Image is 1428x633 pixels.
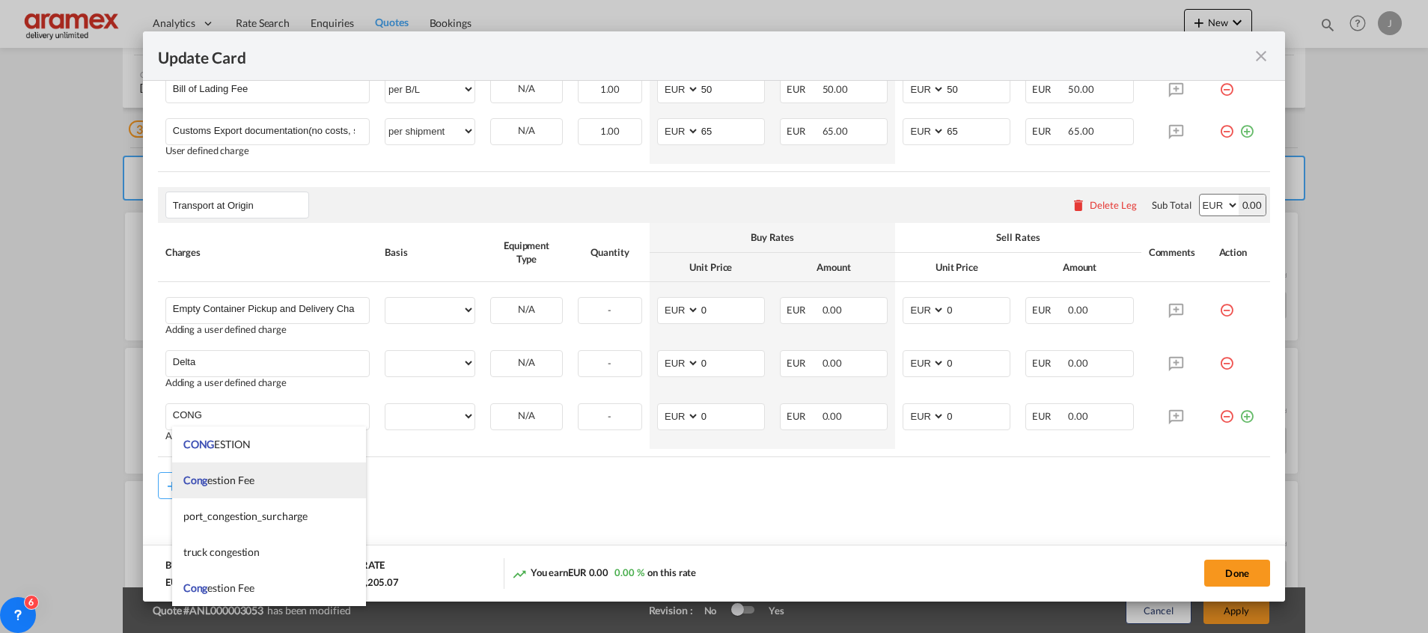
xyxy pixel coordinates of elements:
[338,575,399,589] div: EUR 3,205.07
[491,77,562,100] div: N/A
[823,83,849,95] span: 50.00
[490,239,563,266] div: Equipment Type
[173,77,369,100] input: Charge Name
[1204,560,1270,587] button: Done
[1032,125,1066,137] span: EUR
[183,474,254,486] span: Congestion Fee
[158,46,1252,65] div: Update Card
[657,230,888,244] div: Buy Rates
[578,245,642,259] div: Quantity
[166,404,369,426] md-input-container: CONG
[945,119,1010,141] input: 65
[1032,410,1066,422] span: EUR
[787,83,820,95] span: EUR
[1018,253,1141,282] th: Amount
[1239,118,1254,133] md-icon: icon-plus-circle-outline green-400-fg
[600,83,620,95] span: 1.00
[165,324,370,335] div: Adding a user defined charge
[1068,304,1088,316] span: 0.00
[1219,76,1234,91] md-icon: icon-minus-circle-outline red-400-fg
[895,253,1018,282] th: Unit Price
[1071,198,1086,212] md-icon: icon-delete
[1032,357,1066,369] span: EUR
[700,77,764,100] input: 50
[491,298,562,321] div: N/A
[1219,350,1234,365] md-icon: icon-minus-circle-outline red-400-fg
[1239,403,1254,418] md-icon: icon-plus-circle-outline green-400-fg
[1068,357,1088,369] span: 0.00
[945,404,1010,426] input: 0
[165,245,370,259] div: Charges
[787,410,820,422] span: EUR
[173,404,369,426] input: Charge Name
[1141,223,1212,281] th: Comments
[787,357,820,369] span: EUR
[700,298,764,320] input: 0
[823,410,843,422] span: 0.00
[1219,297,1234,312] md-icon: icon-minus-circle-outline red-400-fg
[608,357,611,369] span: -
[945,298,1010,320] input: 0
[165,558,210,575] div: BUY RATE
[608,410,611,422] span: -
[165,478,180,493] md-icon: icon-plus md-link-fg s20
[183,510,308,522] span: port_congestion_surcharge
[600,125,620,137] span: 1.00
[173,298,369,320] input: Charge Name
[183,438,251,450] span: CONGESTION
[173,351,369,373] input: Charge Name
[166,298,369,320] md-input-container: Empty Container Pickup and Delivery Charge
[183,581,254,594] span: Congestion Fee
[1219,403,1234,418] md-icon: icon-minus-circle-outline red-400-fg
[1239,195,1266,215] div: 0.00
[772,253,895,282] th: Amount
[1032,83,1066,95] span: EUR
[512,566,697,581] div: You earn on this rate
[1071,199,1137,211] button: Delete Leg
[183,581,208,594] span: Cong
[823,125,849,137] span: 65.00
[1252,47,1270,65] md-icon: icon-close fg-AAA8AD m-0 pointer
[143,31,1285,601] md-dialog: Update Card Port ...
[385,245,475,259] div: Basis
[1219,118,1234,133] md-icon: icon-minus-circle-outline red-400-fg
[491,351,562,374] div: N/A
[903,230,1133,244] div: Sell Rates
[183,438,215,450] span: CONG
[823,357,843,369] span: 0.00
[1068,125,1094,137] span: 65.00
[650,253,772,282] th: Unit Price
[608,304,611,316] span: -
[183,545,260,558] span: truck congestion
[1152,198,1191,212] div: Sub Total
[183,474,208,486] span: Cong
[1032,304,1066,316] span: EUR
[945,77,1010,100] input: 50
[700,404,764,426] input: 0
[787,125,820,137] span: EUR
[823,304,843,316] span: 0.00
[165,145,370,156] div: User defined charge
[700,351,764,373] input: 0
[491,404,562,427] div: N/A
[338,558,385,575] div: SELL RATE
[165,377,370,388] div: Adding a user defined charge
[1068,83,1094,95] span: 50.00
[173,194,308,216] input: Leg Name
[1068,410,1088,422] span: 0.00
[385,77,475,101] select: per B/L
[568,566,608,578] span: EUR 0.00
[165,430,370,441] div: Adding a user defined charge
[1212,223,1271,281] th: Action
[158,472,224,499] button: Add Leg
[385,119,475,143] select: per shipment
[166,351,369,373] md-input-container: Delta
[165,575,230,589] div: EUR 3,205.07
[512,566,527,581] md-icon: icon-trending-up
[614,566,644,578] span: 0.00 %
[173,119,369,141] input: Charge Name
[945,351,1010,373] input: 0
[1090,199,1137,211] div: Delete Leg
[700,119,764,141] input: 65
[787,304,820,316] span: EUR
